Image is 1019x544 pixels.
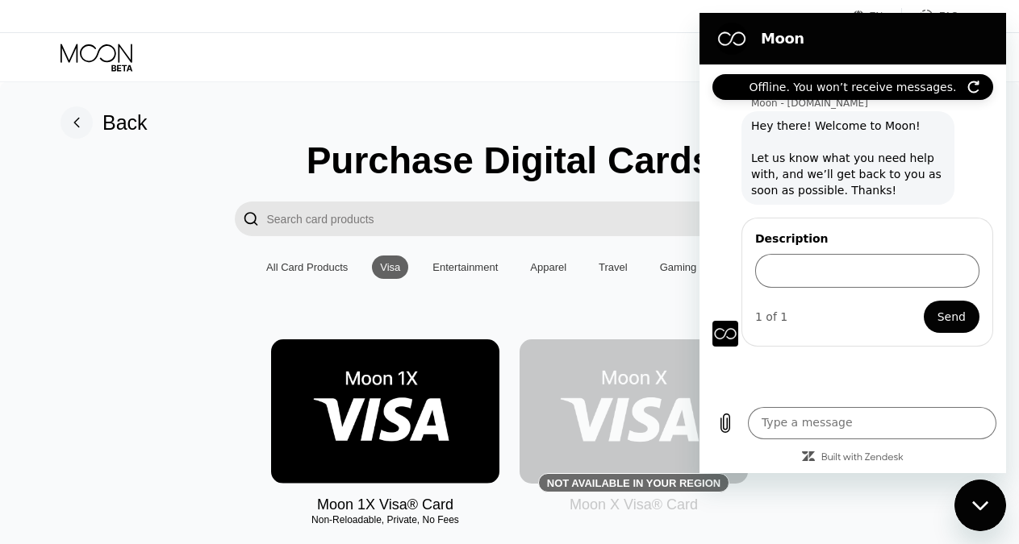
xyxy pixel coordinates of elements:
[939,10,958,22] div: FAQ
[317,496,453,513] div: Moon 1X Visa® Card
[267,201,785,236] input: Search card products
[520,339,748,484] div: Not available in your region
[522,255,574,279] div: Apparel
[599,261,628,273] div: Travel
[530,261,566,273] div: Apparel
[870,10,883,22] div: EN
[547,477,720,489] div: Not available in your region
[902,8,958,24] div: FAQ
[700,13,1006,473] iframe: Messaging window
[307,139,713,182] div: Purchase Digital Cards
[591,255,636,279] div: Travel
[235,201,267,236] div: 
[432,261,498,273] div: Entertainment
[380,261,400,273] div: Visa
[570,496,698,513] div: Moon X Visa® Card
[102,111,148,135] div: Back
[271,514,499,525] div: Non-Reloadable, Private, No Fees
[660,261,697,273] div: Gaming
[853,8,902,24] div: EN
[258,255,356,279] div: All Card Products
[372,255,408,279] div: Visa
[424,255,506,279] div: Entertainment
[652,255,705,279] div: Gaming
[243,210,259,228] div: 
[61,106,148,139] div: Back
[266,261,348,273] div: All Card Products
[954,480,1006,531] iframe: Button to launch messaging window, conversation in progress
